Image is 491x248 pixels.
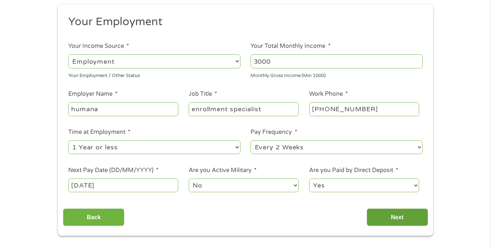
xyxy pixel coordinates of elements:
div: Your Employment / Other Status [68,69,240,79]
label: Your Total Monthly Income [251,42,330,50]
label: Pay Frequency [251,128,297,136]
label: Your Income Source [68,42,129,50]
label: Job Title [189,90,217,98]
input: Cashier [189,102,299,116]
input: Walmart [68,102,178,116]
label: Are you Active Military [189,167,257,174]
input: Back [63,208,124,226]
input: Next [367,208,428,226]
label: Work Phone [309,90,348,98]
label: Employer Name [68,90,118,98]
label: Next Pay Date (DD/MM/YYYY) [68,167,159,174]
input: 1800 [251,54,423,68]
label: Are you Paid by Direct Deposit [309,167,398,174]
h2: Your Employment [68,15,418,29]
input: (231) 754-4010 [309,102,419,116]
input: Use the arrow keys to pick a date [68,179,178,192]
div: Monthly Gross Income (Min 1000) [251,69,423,79]
label: Time at Employment [68,128,130,136]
